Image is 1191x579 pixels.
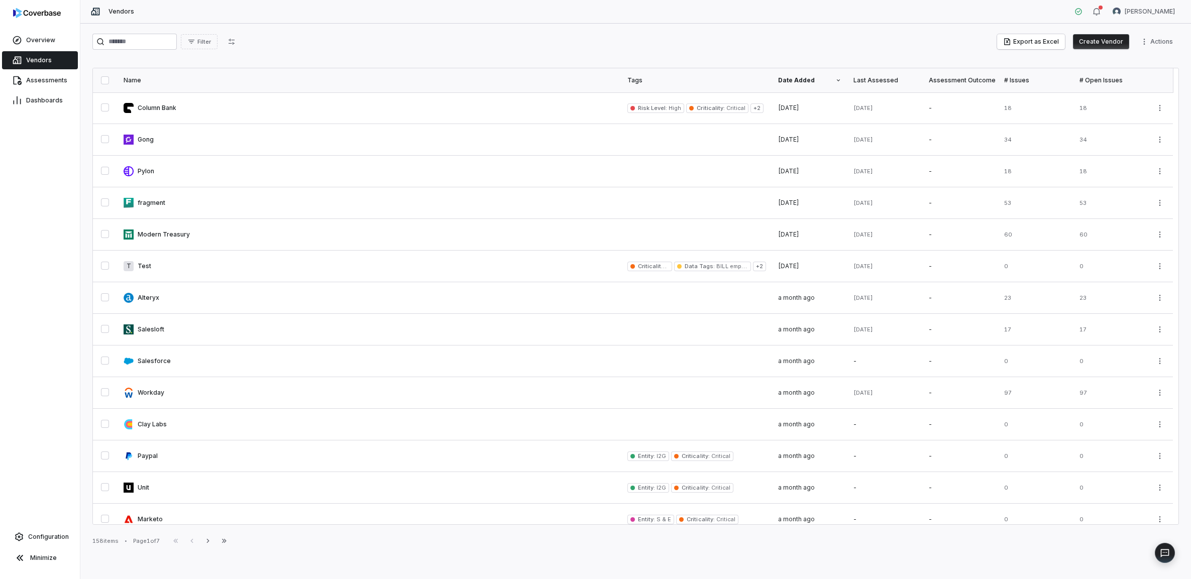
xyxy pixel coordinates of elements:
[1152,132,1168,147] button: More actions
[778,484,815,491] span: a month ago
[1152,164,1168,179] button: More actions
[853,104,873,111] span: [DATE]
[847,440,923,472] td: -
[923,377,998,409] td: -
[1079,76,1143,84] div: # Open Issues
[1113,8,1121,16] img: Daniel Aranibar avatar
[2,51,78,69] a: Vendors
[715,516,735,523] span: Critical
[638,104,667,111] span: Risk Level :
[923,282,998,314] td: -
[750,103,764,113] span: + 2
[923,314,998,345] td: -
[638,452,655,459] span: Entity :
[778,389,815,396] span: a month ago
[715,263,976,270] span: BILL employee Sensitive Personal Identifiable Information or Personal Identifiable Information
[710,452,730,459] span: Critical
[853,76,917,84] div: Last Assessed
[13,8,61,18] img: logo-D7KZi-bG.svg
[682,452,709,459] span: Criticality :
[923,219,998,251] td: -
[923,92,998,124] td: -
[923,472,998,504] td: -
[725,104,745,111] span: Critical
[109,8,134,16] span: Vendors
[697,104,724,111] span: Criticality :
[853,294,873,301] span: [DATE]
[923,251,998,282] td: -
[28,533,69,541] span: Configuration
[853,389,873,396] span: [DATE]
[778,452,815,459] span: a month ago
[778,420,815,428] span: a month ago
[1125,8,1175,16] span: [PERSON_NAME]
[778,515,815,523] span: a month ago
[929,76,992,84] div: Assessment Outcome
[1152,354,1168,369] button: More actions
[853,168,873,175] span: [DATE]
[685,263,715,270] span: Data Tags :
[655,516,671,523] span: S & E
[778,76,841,84] div: Date Added
[997,34,1065,49] button: Export as Excel
[181,34,218,49] button: Filter
[627,76,766,84] div: Tags
[1152,195,1168,210] button: More actions
[655,484,666,491] span: I2G
[1107,4,1181,19] button: Daniel Aranibar avatar[PERSON_NAME]
[1152,322,1168,337] button: More actions
[1152,100,1168,115] button: More actions
[26,96,63,104] span: Dashboards
[1152,512,1168,527] button: More actions
[847,472,923,504] td: -
[778,262,799,270] span: [DATE]
[847,345,923,377] td: -
[4,528,76,546] a: Configuration
[778,230,799,238] span: [DATE]
[1073,34,1129,49] button: Create Vendor
[778,199,799,206] span: [DATE]
[1152,385,1168,400] button: More actions
[667,104,681,111] span: High
[923,504,998,535] td: -
[655,452,666,459] span: I2G
[1152,448,1168,464] button: More actions
[778,167,799,175] span: [DATE]
[2,31,78,49] a: Overview
[638,516,655,523] span: Entity :
[1152,259,1168,274] button: More actions
[4,548,76,568] button: Minimize
[2,71,78,89] a: Assessments
[923,345,998,377] td: -
[853,326,873,333] span: [DATE]
[923,409,998,440] td: -
[26,36,55,44] span: Overview
[923,124,998,156] td: -
[853,231,873,238] span: [DATE]
[1137,34,1179,49] button: More actions
[2,91,78,109] a: Dashboards
[638,263,667,270] span: Criticality :
[1152,480,1168,495] button: More actions
[923,156,998,187] td: -
[753,262,766,271] span: + 2
[923,187,998,219] td: -
[853,136,873,143] span: [DATE]
[1004,76,1067,84] div: # Issues
[778,294,815,301] span: a month ago
[124,76,615,84] div: Name
[1152,290,1168,305] button: More actions
[26,76,67,84] span: Assessments
[197,38,211,46] span: Filter
[710,484,730,491] span: Critical
[26,56,52,64] span: Vendors
[778,325,815,333] span: a month ago
[847,504,923,535] td: -
[133,537,160,545] div: Page 1 of 7
[638,484,655,491] span: Entity :
[30,554,57,562] span: Minimize
[682,484,709,491] span: Criticality :
[92,537,119,545] div: 158 items
[853,263,873,270] span: [DATE]
[923,440,998,472] td: -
